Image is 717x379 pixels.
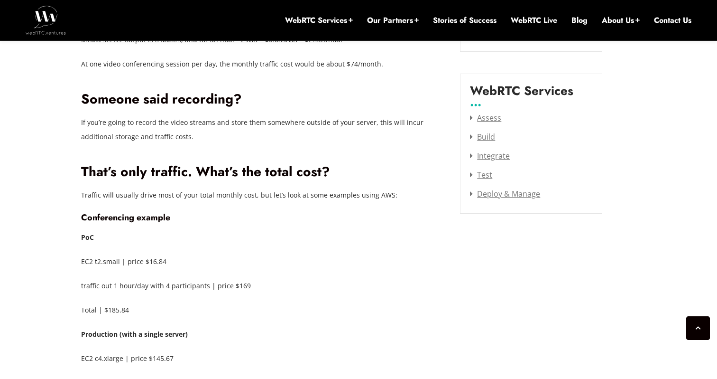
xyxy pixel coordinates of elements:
[433,15,496,26] a: Stories of Success
[81,188,446,202] p: Traffic will usually drive most of your total monthly cost, but let’s look at some examples using...
[81,279,446,293] p: traffic out 1 hour/day with 4 participants | price $169
[81,57,446,71] p: At one video conferencing session per day, the monthly traffic cost would be about $74/month.
[81,115,446,144] p: If you’re going to record the video streams and store them somewhere outside of your server, this...
[81,212,446,223] h4: Conferencing example
[470,113,501,123] a: Assess
[470,84,573,105] label: WebRTC Services
[81,233,94,242] strong: PoC
[571,15,588,26] a: Blog
[81,255,446,269] p: EC2 t2.small | price $16.84
[26,6,66,34] img: WebRTC.ventures
[470,189,540,199] a: Deploy & Manage
[81,91,446,108] h2: Someone said recording?
[81,351,446,366] p: EC2 c4.xlarge | price $145.67
[654,15,691,26] a: Contact Us
[81,164,446,180] h2: That’s only traffic. What’s the total cost?
[511,15,557,26] a: WebRTC Live
[470,170,492,180] a: Test
[470,151,510,161] a: Integrate
[285,15,353,26] a: WebRTC Services
[81,303,446,317] p: Total | $185.84
[470,132,495,142] a: Build
[81,330,188,339] strong: Production (with a single server)
[602,15,640,26] a: About Us
[367,15,419,26] a: Our Partners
